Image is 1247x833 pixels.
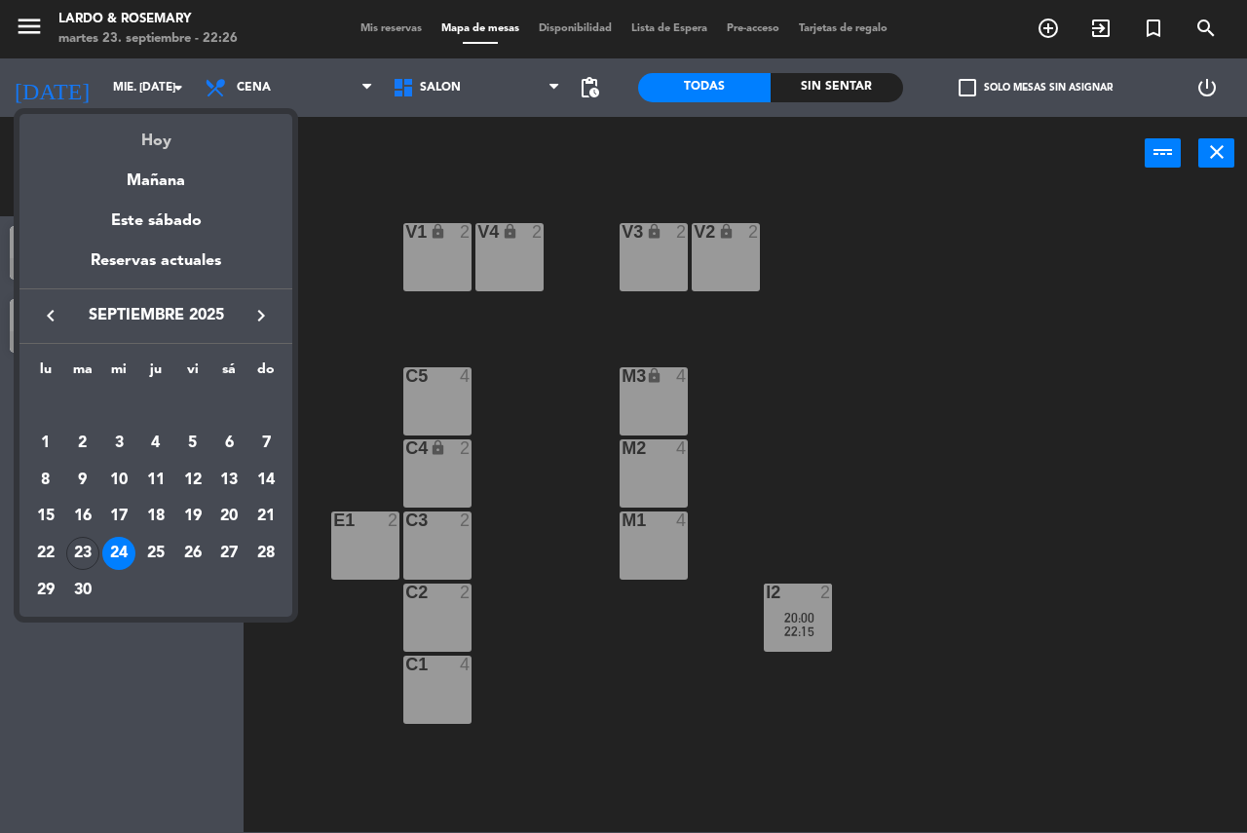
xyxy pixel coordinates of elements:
[137,498,174,535] td: 18 de septiembre de 2025
[249,464,283,497] div: 14
[212,464,246,497] div: 13
[176,427,209,460] div: 5
[174,498,211,535] td: 19 de septiembre de 2025
[100,498,137,535] td: 17 de septiembre de 2025
[137,462,174,499] td: 11 de septiembre de 2025
[66,537,99,570] div: 23
[174,425,211,462] td: 5 de septiembre de 2025
[249,427,283,460] div: 7
[139,537,172,570] div: 25
[139,427,172,460] div: 4
[27,388,284,425] td: SEP.
[102,537,135,570] div: 24
[68,303,244,328] span: septiembre 2025
[19,114,292,154] div: Hoy
[139,500,172,533] div: 18
[33,303,68,328] button: keyboard_arrow_left
[212,427,246,460] div: 6
[27,498,64,535] td: 15 de septiembre de 2025
[102,464,135,497] div: 10
[66,500,99,533] div: 16
[29,574,62,607] div: 29
[19,194,292,248] div: Este sábado
[247,535,284,572] td: 28 de septiembre de 2025
[64,535,101,572] td: 23 de septiembre de 2025
[247,359,284,389] th: domingo
[212,537,246,570] div: 27
[27,425,64,462] td: 1 de septiembre de 2025
[174,462,211,499] td: 12 de septiembre de 2025
[247,425,284,462] td: 7 de septiembre de 2025
[137,425,174,462] td: 4 de septiembre de 2025
[100,462,137,499] td: 10 de septiembre de 2025
[212,500,246,533] div: 20
[66,574,99,607] div: 30
[137,535,174,572] td: 25 de septiembre de 2025
[29,500,62,533] div: 15
[211,425,248,462] td: 6 de septiembre de 2025
[64,498,101,535] td: 16 de septiembre de 2025
[64,462,101,499] td: 9 de septiembre de 2025
[27,462,64,499] td: 8 de septiembre de 2025
[176,464,209,497] div: 12
[102,500,135,533] div: 17
[64,572,101,609] td: 30 de septiembre de 2025
[100,425,137,462] td: 3 de septiembre de 2025
[174,535,211,572] td: 26 de septiembre de 2025
[27,572,64,609] td: 29 de septiembre de 2025
[249,537,283,570] div: 28
[211,462,248,499] td: 13 de septiembre de 2025
[19,248,292,288] div: Reservas actuales
[176,500,209,533] div: 19
[139,464,172,497] div: 11
[39,304,62,327] i: keyboard_arrow_left
[249,304,273,327] i: keyboard_arrow_right
[211,498,248,535] td: 20 de septiembre de 2025
[29,537,62,570] div: 22
[174,359,211,389] th: viernes
[29,464,62,497] div: 8
[244,303,279,328] button: keyboard_arrow_right
[137,359,174,389] th: jueves
[176,537,209,570] div: 26
[19,154,292,194] div: Mañana
[211,359,248,389] th: sábado
[249,500,283,533] div: 21
[64,425,101,462] td: 2 de septiembre de 2025
[27,535,64,572] td: 22 de septiembre de 2025
[102,427,135,460] div: 3
[247,498,284,535] td: 21 de septiembre de 2025
[211,535,248,572] td: 27 de septiembre de 2025
[247,462,284,499] td: 14 de septiembre de 2025
[29,427,62,460] div: 1
[100,535,137,572] td: 24 de septiembre de 2025
[66,427,99,460] div: 2
[27,359,64,389] th: lunes
[66,464,99,497] div: 9
[64,359,101,389] th: martes
[100,359,137,389] th: miércoles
